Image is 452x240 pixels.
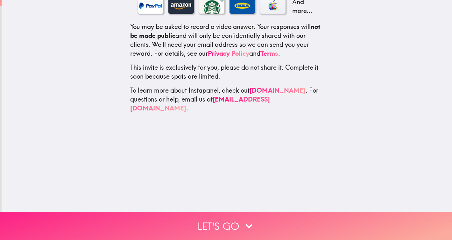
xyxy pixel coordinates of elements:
p: To learn more about Instapanel, check out . For questions or help, email us at . [130,86,324,113]
a: [EMAIL_ADDRESS][DOMAIN_NAME] [130,95,270,112]
a: Privacy Policy [208,49,249,57]
a: [DOMAIN_NAME] [250,86,306,94]
p: You may be asked to record a video answer. Your responses will and will only be confidentially sh... [130,22,324,58]
p: This invite is exclusively for you, please do not share it. Complete it soon because spots are li... [130,63,324,81]
b: not be made public [130,23,320,39]
a: Terms [260,49,278,57]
